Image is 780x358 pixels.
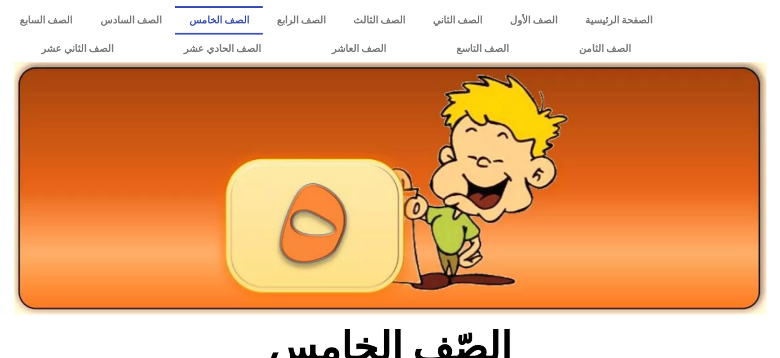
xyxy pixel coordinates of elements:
[86,6,175,35] a: الصف السادس
[496,6,571,35] a: الصف الأول
[297,35,421,63] a: الصف العاشر
[571,6,666,35] a: الصفحة الرئيسية
[421,35,544,63] a: الصف التاسع
[6,6,86,35] a: الصف السابع
[175,6,263,35] a: الصف الخامس
[149,35,296,63] a: الصف الحادي عشر
[263,6,339,35] a: الصف الرابع
[419,6,496,35] a: الصف الثاني
[6,35,149,63] a: الصف الثاني عشر
[339,6,419,35] a: الصف الثالث
[544,35,666,63] a: الصف الثامن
